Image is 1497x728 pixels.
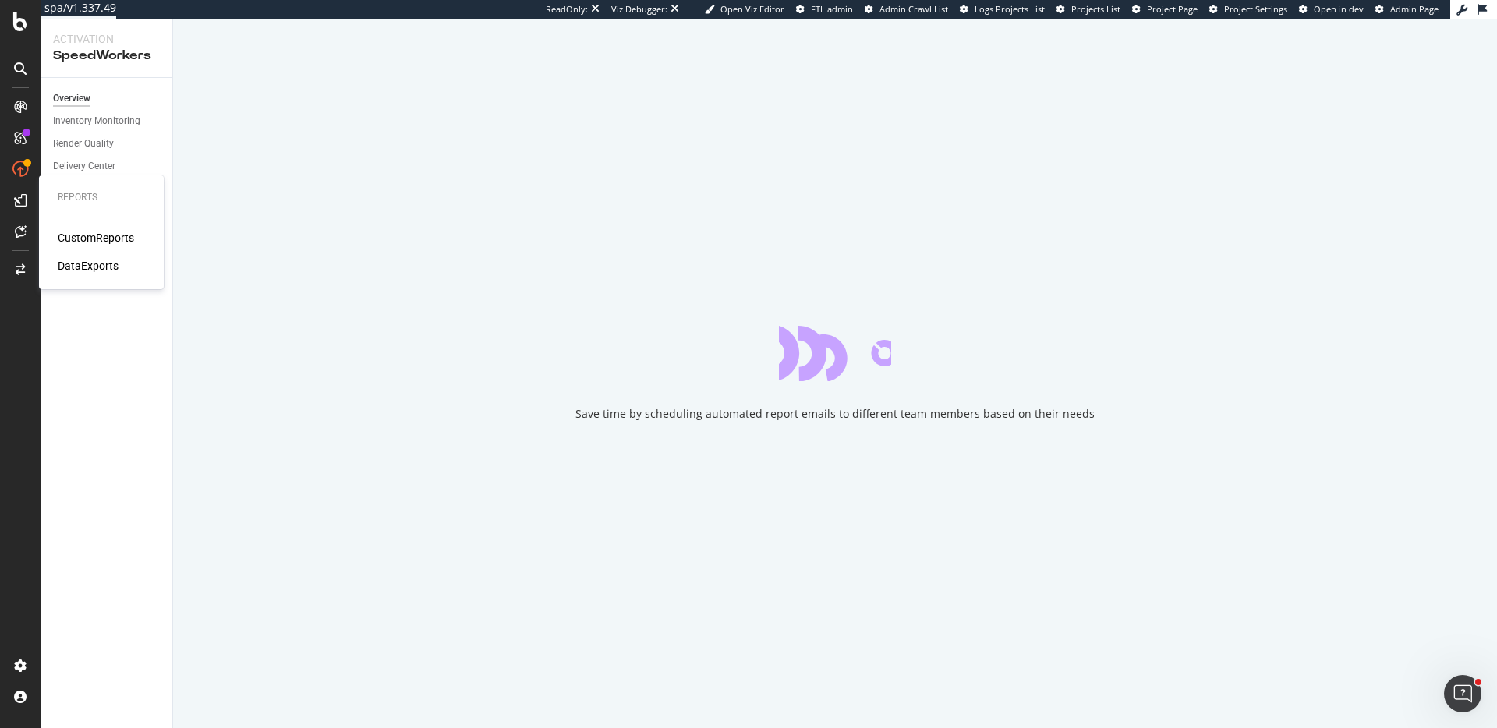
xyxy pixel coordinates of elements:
[779,325,891,381] div: animation
[611,3,667,16] div: Viz Debugger:
[53,90,161,107] a: Overview
[1375,3,1439,16] a: Admin Page
[58,191,145,204] div: Reports
[796,3,853,16] a: FTL admin
[53,113,140,129] div: Inventory Monitoring
[1224,3,1287,15] span: Project Settings
[546,3,588,16] div: ReadOnly:
[811,3,853,15] span: FTL admin
[1147,3,1198,15] span: Project Page
[58,230,134,246] a: CustomReports
[720,3,784,15] span: Open Viz Editor
[1314,3,1364,15] span: Open in dev
[865,3,948,16] a: Admin Crawl List
[1299,3,1364,16] a: Open in dev
[705,3,784,16] a: Open Viz Editor
[1132,3,1198,16] a: Project Page
[53,136,114,152] div: Render Quality
[960,3,1045,16] a: Logs Projects List
[53,47,160,65] div: SpeedWorkers
[879,3,948,15] span: Admin Crawl List
[1444,675,1481,712] iframe: Intercom live chat
[1071,3,1120,15] span: Projects List
[53,136,161,152] a: Render Quality
[53,158,161,175] a: Delivery Center
[53,31,160,47] div: Activation
[53,113,161,129] a: Inventory Monitoring
[575,406,1095,422] div: Save time by scheduling automated report emails to different team members based on their needs
[53,90,90,107] div: Overview
[1209,3,1287,16] a: Project Settings
[53,158,115,175] div: Delivery Center
[58,258,119,274] a: DataExports
[1390,3,1439,15] span: Admin Page
[975,3,1045,15] span: Logs Projects List
[1056,3,1120,16] a: Projects List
